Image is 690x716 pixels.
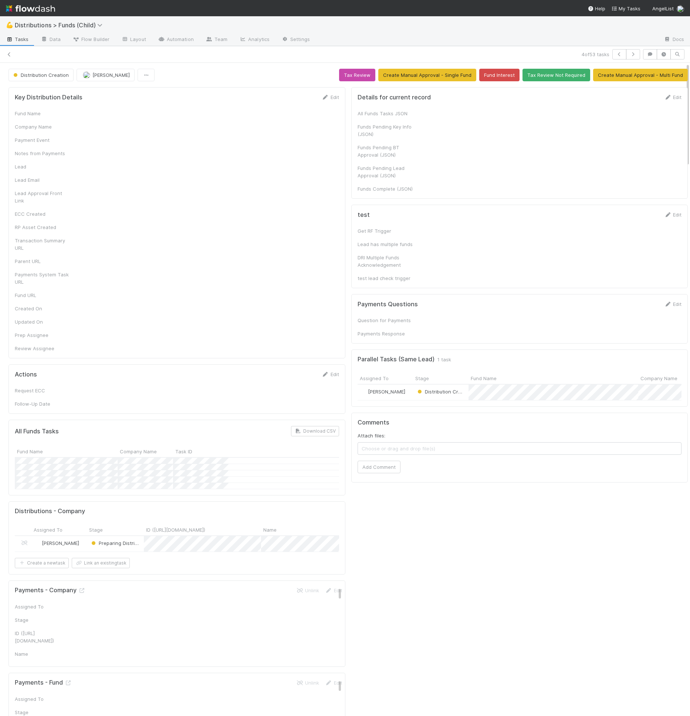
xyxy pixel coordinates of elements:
h5: Comments [358,419,682,426]
div: Company Name [15,123,70,130]
span: My Tasks [611,6,640,11]
a: Unlink [296,587,319,593]
div: Help [588,5,605,12]
h5: Payments - Fund [15,679,72,686]
div: Task ID [173,445,229,457]
div: Request ECC [15,387,70,394]
div: Distribution Creation [416,388,465,395]
button: Tax Review [339,69,375,81]
button: Tax Review Not Required [522,69,590,81]
div: Payments System Task URL [15,271,70,286]
div: Transaction Summary URL [15,237,70,252]
span: [PERSON_NAME] [368,389,405,395]
span: 💪 [6,22,13,28]
div: Payments Response [358,330,413,337]
div: [PERSON_NAME] [361,388,405,395]
div: Stage [15,616,70,624]
span: AngelList [652,6,674,11]
div: test lead check trigger [358,275,413,282]
span: Stage [89,526,103,533]
div: Lead Approval Front Link [15,190,70,204]
a: Edit [664,212,681,218]
a: Edit [325,680,342,686]
span: Company Name [640,375,677,382]
span: Flow Builder [72,35,109,43]
a: Layout [115,34,152,46]
a: My Tasks [611,5,640,12]
img: avatar_8e0a024e-b700-4f9f-aecf-6f1e79dccd3c.png [677,5,684,13]
div: DRI Multiple Funds Acknowledgement [358,254,413,269]
button: Fund Interest [479,69,520,81]
button: Create a newtask [15,558,69,568]
div: [PERSON_NAME] [34,539,79,547]
h5: All Funds Tasks [15,428,59,435]
label: Attach files: [358,432,385,439]
a: Docs [658,34,690,46]
div: Notes from Payments [15,150,70,157]
div: Stage [15,709,70,716]
a: Automation [152,34,200,46]
span: Choose or drag and drop file(s) [358,443,681,454]
h5: test [358,211,370,219]
div: Assigned To [15,695,70,703]
a: Edit [664,94,681,100]
button: Download CSV [291,426,339,436]
a: Edit [325,587,342,593]
img: logo-inverted-e16ddd16eac7371096b0.svg [6,2,55,15]
div: Get RF Trigger [358,227,413,235]
h5: Details for current record [358,94,431,101]
div: Preparing Distribution [90,539,140,547]
span: Distributions > Funds (Child) [15,21,106,29]
div: Lead [15,163,70,170]
div: Funds Pending Lead Approval (JSON) [358,164,413,179]
div: Lead has multiple funds [358,241,413,248]
a: Unlink [296,680,319,686]
button: Create Manual Approval - Multi Fund [593,69,688,81]
div: Name [15,650,70,658]
a: Settings [275,34,316,46]
a: Flow Builder [67,34,115,46]
span: Stage [415,375,429,382]
div: Updated On [15,318,70,325]
div: Parent URL [15,258,70,265]
h5: Actions [15,371,37,378]
h5: Payments Questions [358,301,418,308]
h5: Parallel Tasks (Same Lead) [358,356,434,363]
span: Tasks [6,35,29,43]
span: Distribution Creation [12,72,69,78]
img: avatar_a2d05fec-0a57-4266-8476-74cda3464b0e.png [35,540,41,546]
a: Team [200,34,233,46]
h5: Distributions - Company [15,508,85,515]
span: Preparing Distribution [90,540,149,546]
div: Created On [15,305,70,312]
div: Fund Name [15,110,70,117]
img: avatar_a2d05fec-0a57-4266-8476-74cda3464b0e.png [83,71,90,79]
button: Distribution Creation [9,69,74,81]
span: Distribution Creation [416,389,473,395]
div: Fund Name [15,445,118,457]
span: Name [263,526,277,533]
span: Assigned To [360,375,389,382]
button: Create Manual Approval - Single Fund [378,69,476,81]
span: [PERSON_NAME] [92,72,130,78]
div: Prep Assignee [15,331,70,339]
div: ID ([URL][DOMAIN_NAME]) [15,630,70,644]
h5: Payments - Company [15,587,85,594]
a: Data [35,34,67,46]
img: avatar_a2d05fec-0a57-4266-8476-74cda3464b0e.png [361,389,367,395]
span: [PERSON_NAME] [42,540,79,546]
span: ID ([URL][DOMAIN_NAME]) [146,526,205,533]
div: Company Name [118,445,173,457]
a: Edit [322,371,339,377]
div: ECC Created [15,210,70,218]
div: RP Asset Created [15,224,70,231]
div: Question for Payments [358,317,413,324]
div: Funds Pending BT Approval (JSON) [358,144,413,158]
span: 4 of 53 tasks [582,51,609,58]
h5: Key Distribution Details [15,94,82,101]
div: Assigned To [15,603,70,610]
div: Funds Complete (JSON) [358,185,413,192]
div: All Funds Tasks JSON [358,110,413,117]
button: [PERSON_NAME] [77,69,135,81]
div: Review Assignee [15,345,70,352]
